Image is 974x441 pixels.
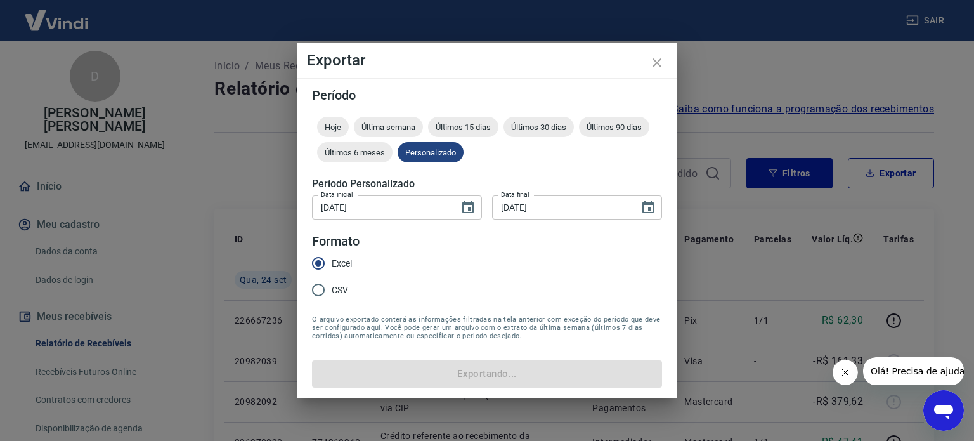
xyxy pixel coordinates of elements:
h5: Período [312,89,662,102]
div: Última semana [354,117,423,137]
span: O arquivo exportado conterá as informações filtradas na tela anterior com exceção do período que ... [312,315,662,340]
span: Olá! Precisa de ajuda? [8,9,107,19]
label: Data inicial [321,190,353,199]
span: Última semana [354,122,423,132]
div: Personalizado [398,142,464,162]
span: Excel [332,257,352,270]
span: Últimos 30 dias [503,122,574,132]
div: Últimos 15 dias [428,117,498,137]
iframe: Botão para abrir a janela de mensagens [923,390,964,431]
span: Personalizado [398,148,464,157]
label: Data final [501,190,529,199]
div: Últimos 6 meses [317,142,393,162]
span: CSV [332,284,348,297]
legend: Formato [312,232,360,251]
button: Choose date, selected date is 24 de set de 2025 [635,195,661,220]
button: close [642,48,672,78]
span: Últimos 15 dias [428,122,498,132]
iframe: Fechar mensagem [833,360,858,385]
input: DD/MM/YYYY [492,195,630,219]
div: Últimos 30 dias [503,117,574,137]
span: Hoje [317,122,349,132]
h4: Exportar [307,53,667,68]
span: Últimos 6 meses [317,148,393,157]
div: Hoje [317,117,349,137]
div: Últimos 90 dias [579,117,649,137]
h5: Período Personalizado [312,178,662,190]
iframe: Mensagem da empresa [863,357,964,385]
button: Choose date, selected date is 23 de set de 2025 [455,195,481,220]
input: DD/MM/YYYY [312,195,450,219]
span: Últimos 90 dias [579,122,649,132]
